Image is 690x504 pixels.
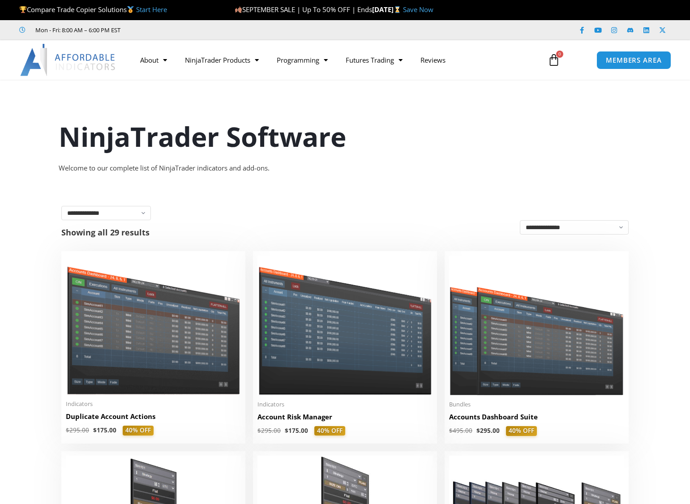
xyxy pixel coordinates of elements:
[372,5,403,14] strong: [DATE]
[66,426,69,434] span: $
[176,50,268,70] a: NinjaTrader Products
[337,50,411,70] a: Futures Trading
[403,5,433,14] a: Save Now
[131,50,538,70] nav: Menu
[93,426,97,434] span: $
[534,47,574,73] a: 0
[606,57,662,64] span: MEMBERS AREA
[66,412,241,421] h2: Duplicate Account Actions
[314,426,345,436] span: 40% OFF
[449,256,624,395] img: Accounts Dashboard Suite
[257,412,433,426] a: Account Risk Manager
[66,400,241,408] span: Indicators
[93,426,116,434] bdi: 175.00
[257,427,281,435] bdi: 295.00
[19,5,167,14] span: Compare Trade Copier Solutions
[449,412,624,426] a: Accounts Dashboard Suite
[285,427,288,435] span: $
[268,50,337,70] a: Programming
[556,51,563,58] span: 0
[411,50,454,70] a: Reviews
[61,228,150,236] p: Showing all 29 results
[285,427,308,435] bdi: 175.00
[449,427,453,435] span: $
[66,426,89,434] bdi: 295.00
[476,427,500,435] bdi: 295.00
[133,26,267,34] iframe: Customer reviews powered by Trustpilot
[257,256,433,395] img: Account Risk Manager
[506,426,537,436] span: 40% OFF
[394,6,401,13] img: ⌛
[136,5,167,14] a: Start Here
[59,162,632,175] div: Welcome to our complete list of NinjaTrader indicators and add-ons.
[59,118,632,155] h1: NinjaTrader Software
[596,51,671,69] a: MEMBERS AREA
[257,412,433,422] h2: Account Risk Manager
[20,44,116,76] img: LogoAI | Affordable Indicators – NinjaTrader
[123,426,154,436] span: 40% OFF
[449,427,472,435] bdi: 495.00
[520,220,629,235] select: Shop order
[476,427,480,435] span: $
[235,6,242,13] img: 🍂
[20,6,26,13] img: 🏆
[127,6,134,13] img: 🥇
[449,412,624,422] h2: Accounts Dashboard Suite
[33,25,120,35] span: Mon - Fri: 8:00 AM – 6:00 PM EST
[257,427,261,435] span: $
[449,401,624,408] span: Bundles
[257,401,433,408] span: Indicators
[131,50,176,70] a: About
[66,412,241,426] a: Duplicate Account Actions
[66,256,241,395] img: Duplicate Account Actions
[235,5,372,14] span: SEPTEMBER SALE | Up To 50% OFF | Ends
